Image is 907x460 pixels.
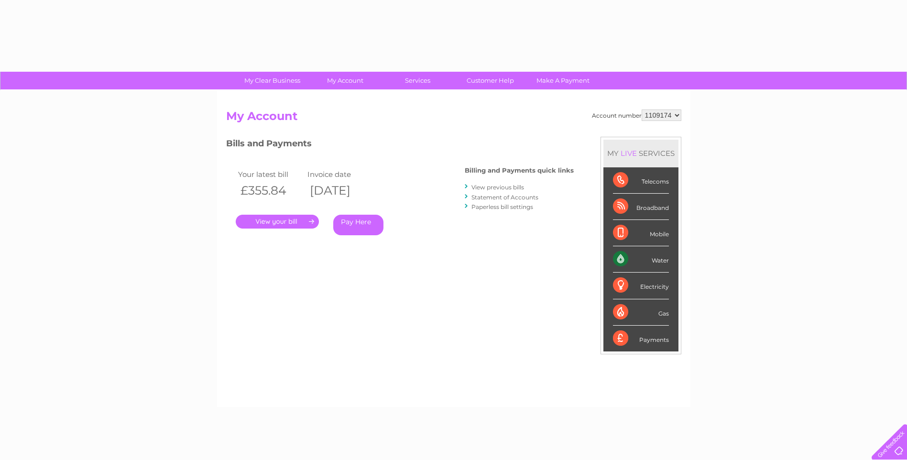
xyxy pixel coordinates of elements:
[592,110,681,121] div: Account number
[226,110,681,128] h2: My Account
[236,181,305,200] th: £355.84
[451,72,530,89] a: Customer Help
[306,72,384,89] a: My Account
[226,137,574,153] h3: Bills and Payments
[524,72,602,89] a: Make A Payment
[613,299,669,326] div: Gas
[613,220,669,246] div: Mobile
[603,140,678,167] div: MY SERVICES
[233,72,312,89] a: My Clear Business
[619,149,639,158] div: LIVE
[613,273,669,299] div: Electricity
[236,168,305,181] td: Your latest bill
[305,168,374,181] td: Invoice date
[305,181,374,200] th: [DATE]
[236,215,319,229] a: .
[471,194,538,201] a: Statement of Accounts
[471,203,533,210] a: Paperless bill settings
[613,167,669,194] div: Telecoms
[613,326,669,351] div: Payments
[471,184,524,191] a: View previous bills
[378,72,457,89] a: Services
[465,167,574,174] h4: Billing and Payments quick links
[613,194,669,220] div: Broadband
[333,215,383,235] a: Pay Here
[613,246,669,273] div: Water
